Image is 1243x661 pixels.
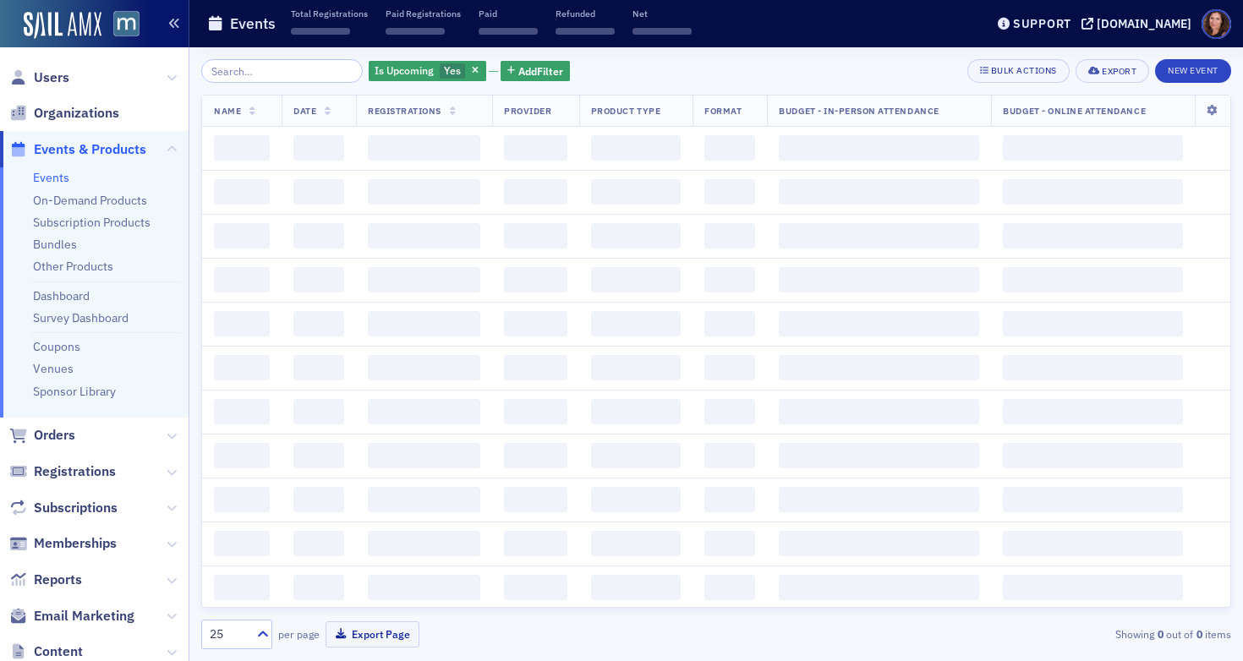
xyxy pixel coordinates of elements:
span: ‌ [504,311,567,336]
span: ‌ [779,399,979,424]
span: ‌ [504,223,567,249]
span: ‌ [368,575,480,600]
span: ‌ [214,443,270,468]
span: ‌ [591,355,682,380]
a: Memberships [9,534,117,553]
span: ‌ [591,179,682,205]
span: Name [214,105,241,117]
span: ‌ [504,179,567,205]
button: Bulk Actions [967,59,1070,83]
span: Organizations [34,104,119,123]
span: ‌ [504,355,567,380]
span: ‌ [1003,223,1183,249]
span: Memberships [34,534,117,553]
button: Export Page [326,621,419,647]
a: Organizations [9,104,119,123]
span: ‌ [779,487,979,512]
span: ‌ [214,311,270,336]
a: Content [9,642,83,661]
span: ‌ [214,135,270,161]
span: ‌ [779,443,979,468]
a: SailAMX [24,12,101,39]
span: ‌ [368,135,480,161]
span: Provider [504,105,551,117]
span: ‌ [1003,311,1183,336]
span: ‌ [214,399,270,424]
a: Survey Dashboard [33,310,129,325]
div: [DOMAIN_NAME] [1097,16,1191,31]
div: 25 [210,625,247,643]
span: ‌ [779,575,979,600]
a: Email Marketing [9,607,134,625]
a: Bundles [33,237,77,252]
span: ‌ [293,311,344,336]
div: Support [1013,16,1071,31]
div: Showing out of items [900,626,1231,642]
span: Content [34,642,83,661]
span: ‌ [591,487,682,512]
span: ‌ [293,399,344,424]
button: Export [1076,59,1149,83]
p: Paid [479,8,538,19]
span: ‌ [291,28,350,35]
span: ‌ [368,311,480,336]
a: Coupons [33,339,80,354]
span: ‌ [704,531,755,556]
a: Registrations [9,462,116,481]
span: ‌ [1003,267,1183,292]
span: ‌ [591,399,682,424]
span: ‌ [214,487,270,512]
button: AddFilter [501,61,570,82]
strong: 0 [1193,626,1205,642]
span: ‌ [779,311,979,336]
a: Events [33,170,69,185]
a: On-Demand Products [33,193,147,208]
span: ‌ [779,267,979,292]
span: ‌ [704,179,755,205]
p: Net [632,8,692,19]
p: Paid Registrations [386,8,461,19]
span: ‌ [368,223,480,249]
p: Total Registrations [291,8,368,19]
a: View Homepage [101,11,140,40]
span: ‌ [368,267,480,292]
div: Yes [369,61,486,82]
span: ‌ [704,311,755,336]
span: Events & Products [34,140,146,159]
span: ‌ [293,443,344,468]
span: ‌ [591,575,682,600]
span: Orders [34,426,75,445]
span: ‌ [704,355,755,380]
span: ‌ [1003,531,1183,556]
span: ‌ [504,135,567,161]
span: Budget - In-Person Attendance [779,105,939,117]
span: ‌ [479,28,538,35]
span: ‌ [779,355,979,380]
span: Profile [1202,9,1231,39]
span: ‌ [704,487,755,512]
span: ‌ [779,531,979,556]
span: ‌ [214,575,270,600]
strong: 0 [1154,626,1166,642]
a: Dashboard [33,288,90,303]
input: Search… [201,59,363,83]
span: ‌ [214,355,270,380]
span: ‌ [368,179,480,205]
a: Reports [9,571,82,589]
a: Orders [9,426,75,445]
span: ‌ [1003,179,1183,205]
span: ‌ [504,267,567,292]
span: ‌ [704,575,755,600]
span: ‌ [293,223,344,249]
span: ‌ [368,487,480,512]
span: ‌ [368,443,480,468]
p: Refunded [556,8,615,19]
a: Other Products [33,259,113,274]
span: ‌ [214,531,270,556]
span: ‌ [1003,443,1183,468]
a: Users [9,68,69,87]
span: ‌ [704,267,755,292]
span: ‌ [779,223,979,249]
div: Bulk Actions [991,66,1057,75]
span: ‌ [293,135,344,161]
